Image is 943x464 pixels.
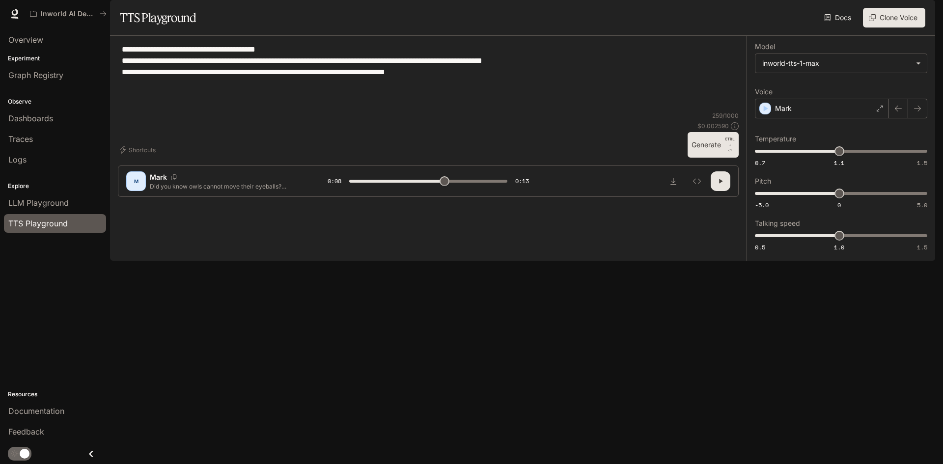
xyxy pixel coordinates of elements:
[128,173,144,189] div: M
[755,201,769,209] span: -5.0
[712,111,739,120] p: 259 / 1000
[917,159,927,167] span: 1.5
[755,220,800,227] p: Talking speed
[834,243,844,251] span: 1.0
[688,132,739,158] button: GenerateCTRL +⏎
[755,88,773,95] p: Voice
[837,201,841,209] span: 0
[755,159,765,167] span: 0.7
[762,58,911,68] div: inworld-tts-1-max
[725,136,735,148] p: CTRL +
[755,178,771,185] p: Pitch
[917,243,927,251] span: 1.5
[515,176,529,186] span: 0:13
[917,201,927,209] span: 5.0
[822,8,855,27] a: Docs
[755,43,775,50] p: Model
[755,243,765,251] span: 0.5
[687,171,707,191] button: Inspect
[725,136,735,154] p: ⏎
[150,172,167,182] p: Mark
[26,4,111,24] button: All workspaces
[120,8,196,27] h1: TTS Playground
[755,54,927,73] div: inworld-tts-1-max
[167,174,181,180] button: Copy Voice ID
[775,104,792,113] p: Mark
[863,8,925,27] button: Clone Voice
[664,171,683,191] button: Download audio
[118,142,160,158] button: Shortcuts
[328,176,341,186] span: 0:08
[834,159,844,167] span: 1.1
[41,10,96,18] p: Inworld AI Demos
[755,136,796,142] p: Temperature
[150,182,304,191] p: Did you know owls cannot move their eyeballs? Because their eyes are fixed in their sockets, they...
